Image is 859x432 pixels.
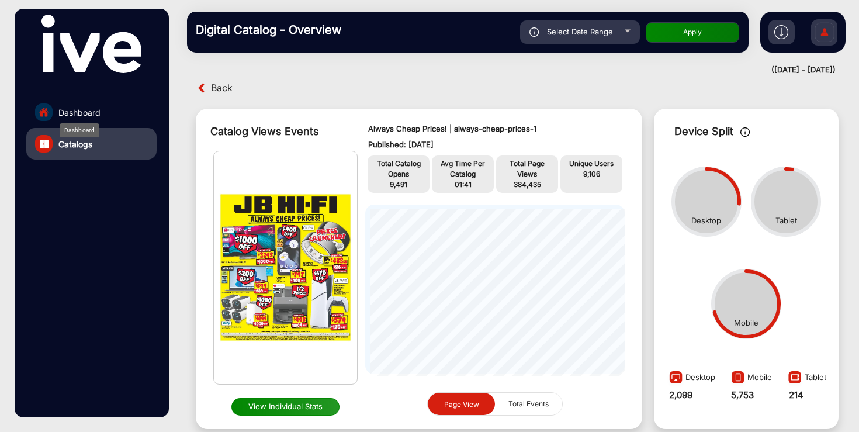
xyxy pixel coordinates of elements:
[501,393,556,415] span: Total Events
[41,15,141,73] img: vmg-logo
[666,367,715,389] div: Desktop
[175,64,836,76] div: ([DATE] - [DATE])
[728,367,772,389] div: Mobile
[211,79,233,97] span: Back
[58,106,101,119] span: Dashboard
[196,82,208,94] img: back arrow
[529,27,539,37] img: icon
[495,393,562,415] button: Total Events
[812,13,837,54] img: Sign%20Up.svg
[444,399,479,408] span: Page View
[583,170,600,178] span: 9,106
[40,140,49,148] img: catalog
[547,27,613,36] span: Select Date Range
[731,389,754,400] strong: 5,753
[368,123,622,135] p: Always Cheap Prices! | always-cheap-prices-1
[674,125,733,137] span: Device Split
[368,139,622,151] p: Published: [DATE]
[563,158,619,169] p: Unique Users
[455,180,472,189] span: 01:41
[26,96,157,128] a: Dashboard
[734,317,758,329] div: Mobile
[499,158,555,179] p: Total Page Views
[789,389,803,400] strong: 214
[514,180,541,189] span: 384,435
[646,22,739,43] button: Apply
[370,158,427,179] p: Total Catalog Opens
[196,23,359,37] h3: Digital Catalog - Overview
[740,127,750,137] img: icon
[214,151,357,384] img: img
[428,393,495,416] button: Page View
[210,123,345,139] div: Catalog Views Events
[691,215,721,227] div: Desktop
[785,370,805,389] img: image
[666,370,685,389] img: image
[427,392,563,416] mat-button-toggle-group: graph selection
[60,123,99,137] div: Dashboard
[26,128,157,160] a: Catalogs
[58,138,92,150] span: Catalogs
[775,215,797,227] div: Tablet
[231,398,340,416] button: View Individual Stats
[435,158,491,179] p: Avg Time Per Catalog
[785,367,826,389] div: Tablet
[39,107,49,117] img: home
[390,180,407,189] span: 9,491
[669,389,692,400] strong: 2,099
[774,25,788,39] img: h2download.svg
[728,370,747,389] img: image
